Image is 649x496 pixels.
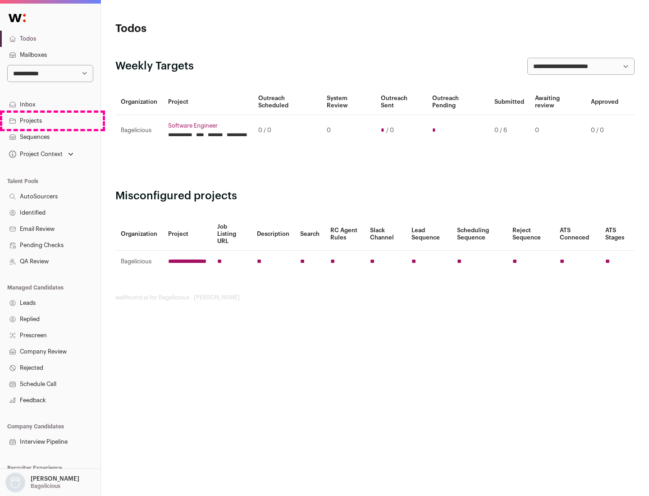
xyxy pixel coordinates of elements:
td: Bagelicious [115,251,163,273]
h2: Misconfigured projects [115,189,635,203]
h1: Todos [115,22,288,36]
th: ATS Stages [600,218,635,251]
th: Organization [115,89,163,115]
td: 0 / 6 [489,115,530,146]
th: Outreach Sent [375,89,427,115]
th: Slack Channel [365,218,406,251]
th: System Review [321,89,375,115]
th: Organization [115,218,163,251]
td: 0 / 0 [585,115,624,146]
th: Project [163,89,253,115]
p: Bagelicious [31,482,60,490]
th: Scheduling Sequence [452,218,507,251]
h2: Weekly Targets [115,59,194,73]
th: Outreach Scheduled [253,89,321,115]
td: Bagelicious [115,115,163,146]
td: 0 [321,115,375,146]
button: Open dropdown [7,148,75,161]
img: Wellfound [4,9,31,27]
td: 0 [530,115,585,146]
button: Open dropdown [4,473,81,492]
td: 0 / 0 [253,115,321,146]
th: Search [295,218,325,251]
th: Project [163,218,212,251]
span: / 0 [386,127,394,134]
th: Job Listing URL [212,218,251,251]
th: Outreach Pending [427,89,489,115]
div: Project Context [7,151,63,158]
th: Awaiting review [530,89,585,115]
img: nopic.png [5,473,25,492]
footer: wellfound:ai for Bagelicious - [PERSON_NAME] [115,294,635,301]
th: RC Agent Rules [325,218,364,251]
th: Reject Sequence [507,218,555,251]
a: Software Engineer [168,122,247,129]
th: Submitted [489,89,530,115]
th: Lead Sequence [406,218,452,251]
th: Approved [585,89,624,115]
p: [PERSON_NAME] [31,475,79,482]
th: Description [251,218,295,251]
th: ATS Conneced [554,218,599,251]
